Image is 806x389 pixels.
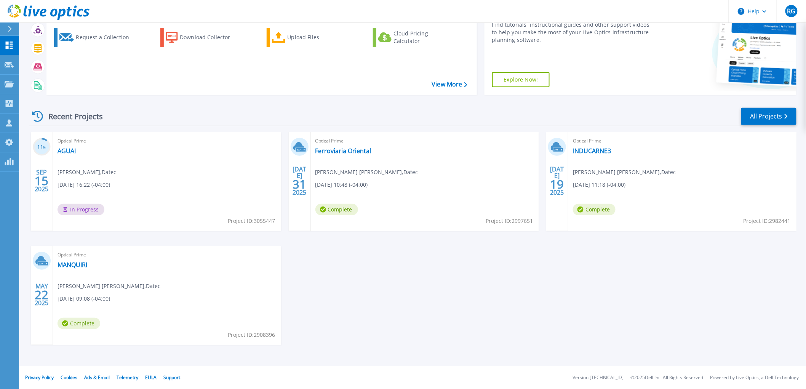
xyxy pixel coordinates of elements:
[573,375,624,380] li: Version: [TECHNICAL_ID]
[492,72,550,87] a: Explore Now!
[741,108,796,125] a: All Projects
[267,28,352,47] a: Upload Files
[573,168,676,176] span: [PERSON_NAME] [PERSON_NAME] , Datec
[573,181,625,189] span: [DATE] 11:18 (-04:00)
[787,8,795,14] span: RG
[573,204,616,215] span: Complete
[744,217,791,225] span: Project ID: 2982441
[58,168,116,176] span: [PERSON_NAME] , Datec
[34,167,49,195] div: SEP 2025
[61,374,77,381] a: Cookies
[58,181,110,189] span: [DATE] 16:22 (-04:00)
[35,178,48,184] span: 15
[550,167,565,195] div: [DATE] 2025
[34,281,49,309] div: MAY 2025
[160,28,245,47] a: Download Collector
[76,30,137,45] div: Request a Collection
[58,204,104,215] span: In Progress
[84,374,110,381] a: Ads & Email
[550,181,564,187] span: 19
[29,107,113,126] div: Recent Projects
[228,217,275,225] span: Project ID: 3055447
[315,204,358,215] span: Complete
[58,261,87,269] a: MANQUIRI
[710,375,799,380] li: Powered by Live Optics, a Dell Technology
[288,30,349,45] div: Upload Files
[43,145,46,149] span: %
[432,81,467,88] a: View More
[58,251,277,259] span: Optical Prime
[393,30,454,45] div: Cloud Pricing Calculator
[315,147,371,155] a: Ferroviaria Oriental
[58,295,110,303] span: [DATE] 09:08 (-04:00)
[58,282,160,290] span: [PERSON_NAME] [PERSON_NAME] , Datec
[315,168,418,176] span: [PERSON_NAME] [PERSON_NAME] , Datec
[25,374,54,381] a: Privacy Policy
[58,137,277,145] span: Optical Prime
[58,318,100,329] span: Complete
[293,181,306,187] span: 31
[492,21,652,44] div: Find tutorials, instructional guides and other support videos to help you make the most of your L...
[573,137,792,145] span: Optical Prime
[117,374,138,381] a: Telemetry
[228,331,275,339] span: Project ID: 2908396
[54,28,139,47] a: Request a Collection
[373,28,458,47] a: Cloud Pricing Calculator
[573,147,611,155] a: INDUCARNE3
[315,181,368,189] span: [DATE] 10:48 (-04:00)
[631,375,704,380] li: © 2025 Dell Inc. All Rights Reserved
[145,374,157,381] a: EULA
[315,137,534,145] span: Optical Prime
[58,147,76,155] a: AGUAI
[33,143,51,152] h3: 11
[163,374,180,381] a: Support
[35,291,48,298] span: 22
[292,167,307,195] div: [DATE] 2025
[486,217,533,225] span: Project ID: 2997651
[180,30,241,45] div: Download Collector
